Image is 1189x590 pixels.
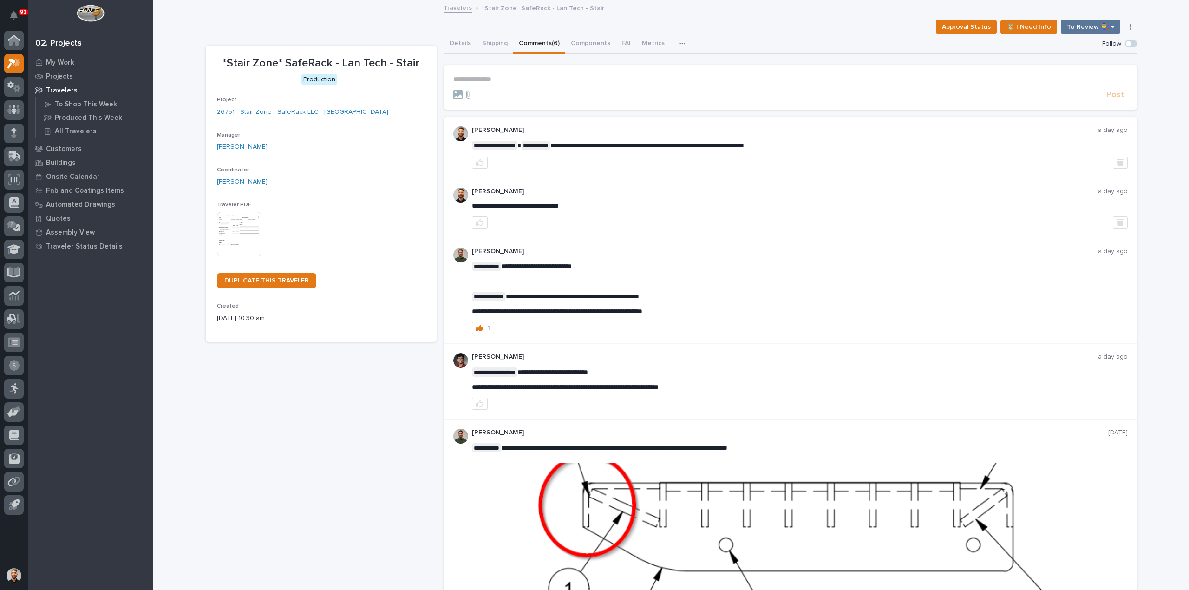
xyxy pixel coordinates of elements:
p: [DATE] 10:30 am [217,314,425,323]
a: My Work [28,55,153,69]
p: Fab and Coatings Items [46,187,124,195]
span: Approval Status [942,21,991,33]
p: [PERSON_NAME] [472,126,1098,134]
p: Automated Drawings [46,201,115,209]
button: ⏳ I Need Info [1000,20,1057,34]
p: All Travelers [55,127,97,136]
a: Fab and Coatings Items [28,184,153,197]
button: Comments (6) [513,34,565,54]
p: Quotes [46,215,71,223]
p: a day ago [1098,188,1128,196]
a: Onsite Calendar [28,170,153,184]
p: *Stair Zone* SafeRack - Lan Tech - Stair [217,57,425,70]
button: like this post [472,216,488,229]
button: Notifications [4,6,24,25]
button: Components [565,34,616,54]
span: DUPLICATE THIS TRAVELER [224,277,309,284]
a: Travelers [444,2,472,13]
span: Traveler PDF [217,202,251,208]
img: Workspace Logo [77,5,104,22]
span: ⏳ I Need Info [1006,21,1051,33]
img: ROij9lOReuV7WqYxWfnW [453,353,468,368]
a: Travelers [28,83,153,97]
a: Projects [28,69,153,83]
p: Traveler Status Details [46,243,123,251]
p: Follow [1102,40,1121,48]
p: Produced This Week [55,114,122,122]
a: [PERSON_NAME] [217,142,268,152]
a: [PERSON_NAME] [217,177,268,187]
p: [PERSON_NAME] [472,353,1098,361]
a: Quotes [28,211,153,225]
a: 26751 - Stair Zone - SafeRack LLC - [GEOGRAPHIC_DATA] [217,107,388,117]
button: 1 [472,322,494,334]
p: a day ago [1098,353,1128,361]
p: My Work [46,59,74,67]
button: Post [1103,90,1128,100]
button: Shipping [477,34,513,54]
span: Post [1106,90,1124,100]
a: Buildings [28,156,153,170]
p: [PERSON_NAME] [472,188,1098,196]
button: like this post [472,398,488,410]
button: like this post [472,157,488,169]
div: 1 [487,325,490,331]
a: Automated Drawings [28,197,153,211]
p: a day ago [1098,248,1128,256]
a: Produced This Week [36,111,153,124]
a: DUPLICATE THIS TRAVELER [217,273,316,288]
span: Created [217,303,239,309]
p: [PERSON_NAME] [472,429,1108,437]
button: users-avatar [4,566,24,585]
span: Manager [217,132,240,138]
img: AGNmyxaji213nCK4JzPdPN3H3CMBhXDSA2tJ_sy3UIa5=s96-c [453,126,468,141]
a: Traveler Status Details [28,239,153,253]
a: Assembly View [28,225,153,239]
button: Metrics [636,34,670,54]
button: Delete post [1113,216,1128,229]
p: Customers [46,145,82,153]
button: Delete post [1113,157,1128,169]
span: Coordinator [217,167,249,173]
p: 93 [20,9,26,15]
p: Buildings [46,159,76,167]
img: AGNmyxaji213nCK4JzPdPN3H3CMBhXDSA2tJ_sy3UIa5=s96-c [453,188,468,203]
p: *Stair Zone* SafeRack - Lan Tech - Stair [482,2,604,13]
p: Assembly View [46,229,95,237]
a: Customers [28,142,153,156]
img: AATXAJw4slNr5ea0WduZQVIpKGhdapBAGQ9xVsOeEvl5=s96-c [453,429,468,444]
p: a day ago [1098,126,1128,134]
button: Details [444,34,477,54]
a: To Shop This Week [36,98,153,111]
p: To Shop This Week [55,100,117,109]
div: Notifications93 [12,11,24,26]
img: AATXAJw4slNr5ea0WduZQVIpKGhdapBAGQ9xVsOeEvl5=s96-c [453,248,468,262]
a: All Travelers [36,125,153,138]
p: Projects [46,72,73,81]
p: [PERSON_NAME] [472,248,1098,256]
p: Onsite Calendar [46,173,100,181]
span: Project [217,97,236,103]
p: [DATE] [1108,429,1128,437]
div: 02. Projects [35,39,82,49]
button: To Review 👨‍🏭 → [1061,20,1120,34]
p: Travelers [46,86,78,95]
button: FAI [616,34,636,54]
button: Approval Status [936,20,997,34]
span: To Review 👨‍🏭 → [1067,21,1114,33]
div: Production [301,74,337,85]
